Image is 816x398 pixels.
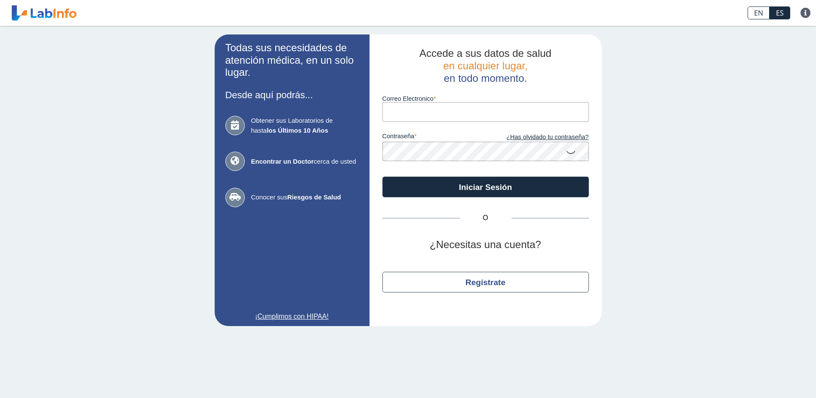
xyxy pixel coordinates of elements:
[287,193,341,201] b: Riesgos de Salud
[382,239,589,251] h2: ¿Necesitas una cuenta?
[443,60,527,72] span: en cualquier lugar,
[251,116,359,135] span: Obtener sus Laboratorios de hasta
[460,213,511,223] span: O
[770,6,790,19] a: ES
[419,47,551,59] span: Accede a sus datos de salud
[444,72,527,84] span: en todo momento.
[486,133,589,142] a: ¿Has olvidado tu contraseña?
[251,157,359,167] span: cerca de usted
[225,42,359,79] h2: Todas sus necesidades de atención médica, en un solo lugar.
[225,90,359,100] h3: Desde aquí podrás...
[225,311,359,322] a: ¡Cumplimos con HIPAA!
[382,133,486,142] label: contraseña
[382,177,589,197] button: Iniciar Sesión
[748,6,770,19] a: EN
[251,193,359,202] span: Conocer sus
[267,127,328,134] b: los Últimos 10 Años
[251,158,314,165] b: Encontrar un Doctor
[382,95,589,102] label: Correo Electronico
[382,272,589,292] button: Regístrate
